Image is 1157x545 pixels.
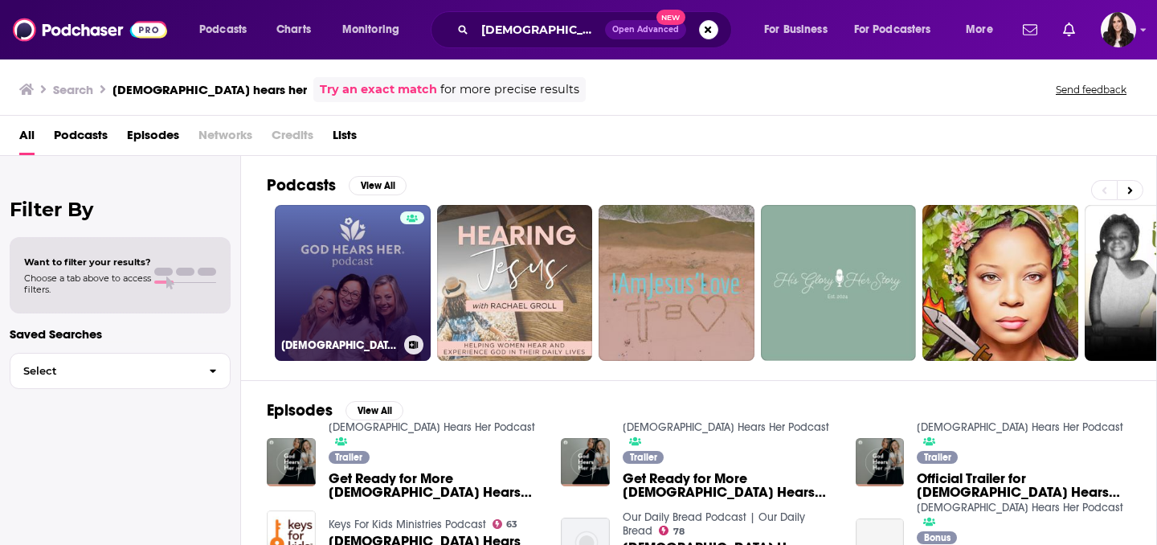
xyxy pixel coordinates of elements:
[276,18,311,41] span: Charts
[475,17,605,43] input: Search podcasts, credits, & more...
[856,438,905,487] img: Official Trailer for God Hears Her Podcast
[199,18,247,41] span: Podcasts
[329,472,542,499] span: Get Ready for More [DEMOGRAPHIC_DATA] Hears Her!
[342,18,399,41] span: Monitoring
[10,366,196,376] span: Select
[1101,12,1136,47] span: Logged in as RebeccaShapiro
[493,519,518,529] a: 63
[924,533,951,543] span: Bonus
[275,205,431,361] a: [DEMOGRAPHIC_DATA] Hears Her Podcast
[917,501,1123,514] a: God Hears Her Podcast
[1016,16,1044,43] a: Show notifications dropdown
[281,338,398,352] h3: [DEMOGRAPHIC_DATA] Hears Her Podcast
[13,14,167,45] img: Podchaser - Follow, Share and Rate Podcasts
[764,18,828,41] span: For Business
[955,17,1013,43] button: open menu
[623,420,829,434] a: God Hears Her Podcast
[10,353,231,389] button: Select
[24,272,151,295] span: Choose a tab above to access filters.
[198,122,252,155] span: Networks
[24,256,151,268] span: Want to filter your results?
[53,82,93,97] h3: Search
[917,472,1130,499] span: Official Trailer for [DEMOGRAPHIC_DATA] Hears Her Podcast
[844,17,955,43] button: open menu
[333,122,357,155] a: Lists
[561,438,610,487] img: Get Ready for More God Hears Her!
[659,526,685,535] a: 78
[612,26,679,34] span: Open Advanced
[673,528,685,535] span: 78
[623,472,836,499] span: Get Ready for More [DEMOGRAPHIC_DATA] Hears Her!
[506,521,517,528] span: 63
[267,400,333,420] h2: Episodes
[1057,16,1081,43] a: Show notifications dropdown
[966,18,993,41] span: More
[272,122,313,155] span: Credits
[266,17,321,43] a: Charts
[623,510,805,538] a: Our Daily Bread Podcast | Our Daily Bread
[267,438,316,487] img: Get Ready for More God Hears Her!
[54,122,108,155] a: Podcasts
[623,472,836,499] a: Get Ready for More God Hears Her!
[331,17,420,43] button: open menu
[656,10,685,25] span: New
[1101,12,1136,47] button: Show profile menu
[335,453,362,462] span: Trailer
[267,175,336,195] h2: Podcasts
[854,18,931,41] span: For Podcasters
[917,472,1130,499] a: Official Trailer for God Hears Her Podcast
[605,20,686,39] button: Open AdvancedNew
[188,17,268,43] button: open menu
[1051,83,1131,96] button: Send feedback
[112,82,307,97] h3: [DEMOGRAPHIC_DATA] hears her
[320,80,437,99] a: Try an exact match
[329,518,486,531] a: Keys For Kids Ministries Podcast
[924,453,951,462] span: Trailer
[1101,12,1136,47] img: User Profile
[329,420,535,434] a: God Hears Her Podcast
[345,401,403,420] button: View All
[917,420,1123,434] a: God Hears Her Podcast
[127,122,179,155] a: Episodes
[349,176,407,195] button: View All
[329,472,542,499] a: Get Ready for More God Hears Her!
[10,198,231,221] h2: Filter By
[630,453,657,462] span: Trailer
[446,11,747,48] div: Search podcasts, credits, & more...
[267,400,403,420] a: EpisodesView All
[10,326,231,342] p: Saved Searches
[19,122,35,155] a: All
[753,17,848,43] button: open menu
[267,175,407,195] a: PodcastsView All
[440,80,579,99] span: for more precise results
